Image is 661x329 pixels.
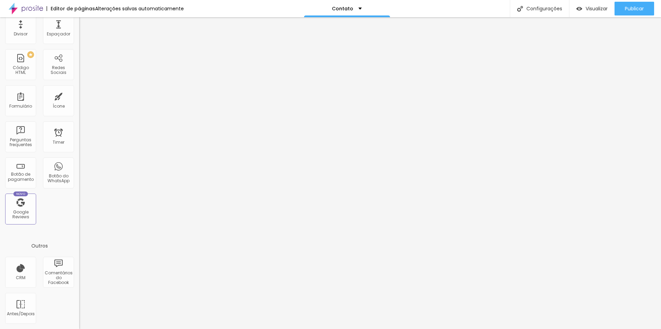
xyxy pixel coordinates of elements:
button: Visualizar [569,2,615,15]
span: Publicar [625,6,644,11]
div: CRM [16,275,25,280]
div: Botão de pagamento [7,172,34,182]
div: Divisor [14,32,28,36]
button: Publicar [615,2,654,15]
div: Timer [53,140,64,145]
div: Redes Sociais [45,65,72,75]
div: Espaçador [47,32,70,36]
img: Icone [517,6,523,12]
div: Formulário [9,104,32,109]
div: Alterações salvas automaticamente [95,6,184,11]
div: Google Reviews [7,210,34,220]
div: Comentários do Facebook [45,271,72,285]
div: Código HTML [7,65,34,75]
span: Visualizar [586,6,608,11]
div: Novo [13,191,28,196]
div: Editor de páginas [46,6,95,11]
div: Perguntas frequentes [7,138,34,147]
div: Antes/Depois [7,311,34,316]
img: view-1.svg [576,6,582,12]
div: Botão do WhatsApp [45,174,72,184]
div: Ícone [53,104,65,109]
p: Contato [332,6,353,11]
